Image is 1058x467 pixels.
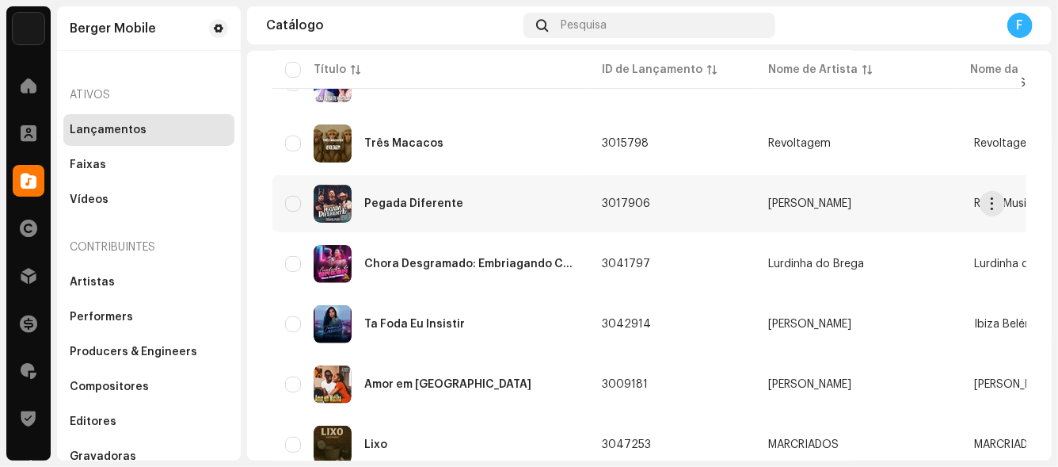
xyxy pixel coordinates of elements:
div: Catálogo [266,19,517,32]
span: 3042914 [602,319,651,330]
div: [PERSON_NAME] [768,198,851,209]
div: Lixo [364,439,387,450]
re-m-nav-item: Compositores [63,371,234,403]
div: Lurdinha do Brega [768,258,864,270]
span: 3009181 [602,379,648,390]
div: Artistas [70,276,115,289]
div: Vídeos [70,193,108,206]
div: Três Macacos [364,138,443,149]
div: Pegada Diferente [364,198,463,209]
img: bde68bf8-b658-4e5d-939c-c97794ed6ec0 [314,124,352,163]
img: 3f37a1c6-e5cf-4a91-ae4c-ef59d17f9388 [314,185,352,223]
div: MARCRIADOS [768,439,839,450]
re-a-nav-header: Ativos [63,76,234,114]
span: MARCRIADOS [974,439,1045,450]
re-m-nav-item: Producers & Engineers [63,336,234,368]
re-m-nav-item: Performers [63,301,234,333]
div: ID de Lançamento [602,62,702,78]
div: Faixas [70,159,106,171]
span: Everaldo Massa [768,198,949,209]
img: 19adbeb5-6c6e-4861-b3c2-122036a8e8f5 [314,245,352,283]
re-m-nav-item: Vídeos [63,184,234,216]
div: Berger Mobile [70,22,156,35]
re-a-nav-header: Contribuintes [63,228,234,266]
div: F [1007,13,1033,38]
div: Producers & Engineers [70,346,197,358]
div: Compositores [70,381,149,393]
span: Letícia Rocha [768,319,949,330]
re-m-nav-item: Lançamentos [63,114,234,146]
div: Revoltagem [768,138,831,149]
div: [PERSON_NAME] [768,319,851,330]
div: Lançamentos [70,124,147,136]
img: 01951634-64eb-48dd-a91b-c752d98d041e [314,426,352,464]
span: MARCRIADOS [768,439,949,450]
div: Nome de Artista [768,62,858,78]
re-m-nav-item: Faixas [63,149,234,181]
div: Ta Foda Eu Insistir [364,319,465,330]
span: Revoltagem [768,138,949,149]
div: Amor em Matilha [364,379,531,390]
div: Editores [70,415,116,428]
div: Gravadoras [70,450,136,463]
img: 426d6f13-d69e-4aa0-ad34-8e128e56013f [314,305,352,343]
img: 1f2dc7b9-c4a8-41ab-8e9b-37ced8ca0d7e [314,366,352,404]
span: 3017906 [602,198,650,209]
span: Lurdinha do Brega [768,258,949,270]
re-m-nav-item: Artistas [63,266,234,298]
div: Chora Desgramado: Embriagando Corações [364,258,577,270]
div: [PERSON_NAME] [768,379,851,390]
img: 70c0b94c-19e5-4c8c-a028-e13e35533bab [13,13,44,44]
span: Pesquisa [561,19,607,32]
span: 3041797 [602,258,650,270]
div: Título [314,62,346,78]
span: Alfredo Assumpção [974,379,1057,390]
span: Revoltagem [974,138,1037,149]
span: 3047253 [602,439,651,450]
re-m-nav-item: Editores [63,406,234,438]
span: Alfredo Assumpção [768,379,949,390]
div: Performers [70,311,133,323]
span: 3015798 [602,138,649,149]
